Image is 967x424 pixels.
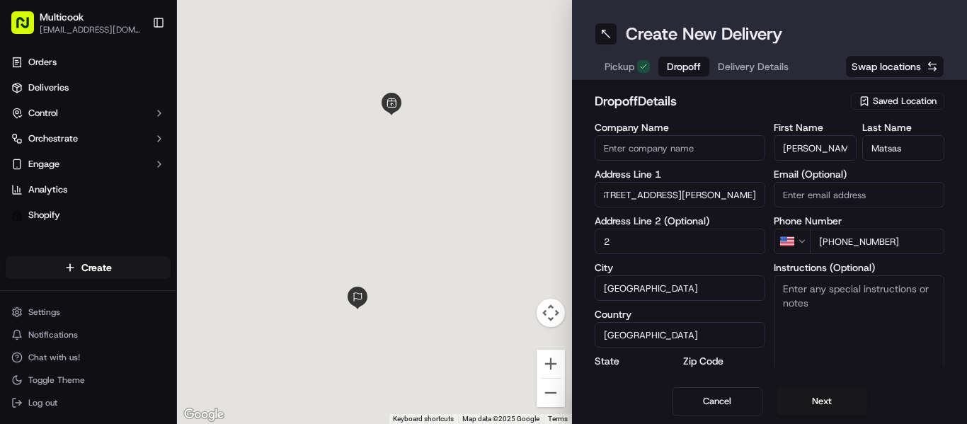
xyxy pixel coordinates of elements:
[548,415,568,423] a: Terms (opens in new tab)
[64,135,232,149] div: Start new chat
[28,107,58,120] span: Control
[14,135,40,161] img: 1736555255976-a54dd68f-1ca7-489b-9aae-adbdc363a1c4
[28,183,67,196] span: Analytics
[810,229,944,254] input: Enter phone number
[774,169,944,179] label: Email (Optional)
[862,122,945,132] label: Last Name
[6,51,171,74] a: Orders
[672,387,762,416] button: Cancel
[28,158,59,171] span: Engage
[181,406,227,424] a: Open this area in Google Maps (opens a new window)
[8,311,114,336] a: 📗Knowledge Base
[28,258,40,270] img: 1736555255976-a54dd68f-1ca7-489b-9aae-adbdc363a1c4
[6,325,171,345] button: Notifications
[595,91,842,111] h2: dropoff Details
[595,169,765,179] label: Address Line 1
[851,91,944,111] button: Saved Location
[774,135,857,161] input: Enter first name
[777,387,867,416] button: Next
[6,348,171,367] button: Chat with us!
[595,309,765,319] label: Country
[626,23,782,45] h1: Create New Delivery
[219,181,258,198] button: See all
[6,204,171,227] a: Shopify
[28,397,57,408] span: Log out
[595,135,765,161] input: Enter company name
[683,356,766,366] label: Zip Code
[241,139,258,156] button: Start new chat
[37,91,255,106] input: Got a question? Start typing here...
[44,219,151,231] span: Wisdom [PERSON_NAME]
[595,216,765,226] label: Address Line 2 (Optional)
[28,306,60,318] span: Settings
[100,319,171,330] a: Powered byPylon
[6,256,171,279] button: Create
[6,153,171,176] button: Engage
[28,352,80,363] span: Chat with us!
[6,6,147,40] button: Multicook[EMAIL_ADDRESS][DOMAIN_NAME]
[774,182,944,207] input: Enter email address
[161,219,190,231] span: [DATE]
[14,244,37,272] img: Wisdom Oko
[14,14,42,42] img: Nash
[6,370,171,390] button: Toggle Theme
[6,76,171,99] a: Deliveries
[14,184,95,195] div: Past conversations
[6,393,171,413] button: Log out
[28,329,78,340] span: Notifications
[181,406,227,424] img: Google
[28,220,40,231] img: 1736555255976-a54dd68f-1ca7-489b-9aae-adbdc363a1c4
[6,238,171,260] div: Favorites
[774,263,944,273] label: Instructions (Optional)
[141,319,171,330] span: Pylon
[6,302,171,322] button: Settings
[462,415,539,423] span: Map data ©2025 Google
[28,56,57,69] span: Orders
[154,219,159,231] span: •
[595,275,765,301] input: Enter city
[595,122,765,132] label: Company Name
[28,209,60,222] span: Shopify
[161,258,190,269] span: [DATE]
[595,322,765,348] input: Enter country
[873,95,937,108] span: Saved Location
[44,258,151,269] span: Wisdom [PERSON_NAME]
[667,59,701,74] span: Dropoff
[595,182,765,207] input: Enter address
[774,122,857,132] label: First Name
[28,132,78,145] span: Orchestrate
[64,149,195,161] div: We're available if you need us!
[14,57,258,79] p: Welcome 👋
[40,10,84,24] button: Multicook
[393,414,454,424] button: Keyboard shortcuts
[595,263,765,273] label: City
[6,127,171,150] button: Orchestrate
[862,135,945,161] input: Enter last name
[852,59,921,74] span: Swap locations
[114,311,233,336] a: 💻API Documentation
[718,59,789,74] span: Delivery Details
[6,178,171,201] a: Analytics
[28,81,69,94] span: Deliveries
[28,374,85,386] span: Toggle Theme
[595,229,765,254] input: Apartment, suite, unit, etc.
[14,206,37,234] img: Wisdom Oko
[605,59,634,74] span: Pickup
[30,135,55,161] img: 8571987876998_91fb9ceb93ad5c398215_72.jpg
[595,356,677,366] label: State
[6,102,171,125] button: Control
[537,350,565,378] button: Zoom in
[537,299,565,327] button: Map camera controls
[154,258,159,269] span: •
[774,216,944,226] label: Phone Number
[537,379,565,407] button: Zoom out
[11,210,23,221] img: Shopify logo
[81,260,112,275] span: Create
[845,55,944,78] button: Swap locations
[40,24,141,35] button: [EMAIL_ADDRESS][DOMAIN_NAME]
